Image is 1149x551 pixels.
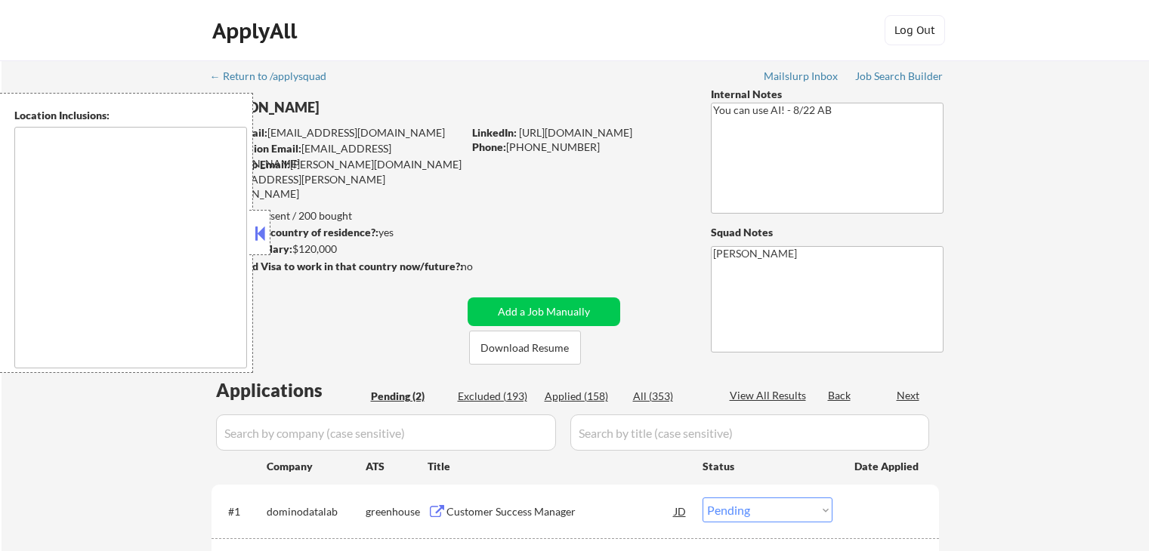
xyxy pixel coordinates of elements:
div: Next [897,388,921,403]
strong: Can work in country of residence?: [211,226,378,239]
div: [EMAIL_ADDRESS][DOMAIN_NAME] [212,141,462,171]
div: Date Applied [854,459,921,474]
div: ← Return to /applysquad [210,71,341,82]
a: [URL][DOMAIN_NAME] [519,126,632,139]
input: Search by title (case sensitive) [570,414,929,451]
div: JD [673,497,688,525]
strong: Phone: [472,140,506,153]
strong: Will need Visa to work in that country now/future?: [212,260,463,272]
div: ATS [366,459,428,474]
div: Job Search Builder [855,71,944,82]
div: Pending (2) [371,389,446,404]
div: Status [703,452,832,479]
div: $120,000 [211,242,462,257]
div: Squad Notes [711,225,944,240]
button: Add a Job Manually [468,297,620,326]
a: Mailslurp Inbox [764,70,839,85]
button: Log Out [885,15,945,45]
div: ApplyAll [212,18,301,44]
div: Applied (158) [545,389,620,404]
div: Applications [216,381,366,399]
div: #1 [228,504,255,519]
div: Company [267,459,366,474]
div: Excluded (193) [458,389,533,404]
div: greenhouse [366,504,428,519]
div: All (353) [633,389,709,404]
div: Title [428,459,688,474]
div: Location Inclusions: [14,108,247,123]
div: 158 sent / 200 bought [211,208,462,223]
div: View All Results [730,388,811,403]
div: Customer Success Manager [446,504,675,519]
div: Back [828,388,852,403]
div: no [461,259,504,274]
strong: LinkedIn: [472,126,517,139]
div: [PERSON_NAME][DOMAIN_NAME][EMAIL_ADDRESS][PERSON_NAME][DOMAIN_NAME] [212,157,462,202]
div: dominodatalab [267,504,366,519]
button: Download Resume [469,331,581,365]
div: [PHONE_NUMBER] [472,140,686,155]
div: [EMAIL_ADDRESS][DOMAIN_NAME] [212,125,462,140]
div: Internal Notes [711,87,944,102]
input: Search by company (case sensitive) [216,414,556,451]
div: yes [211,225,458,240]
div: Mailslurp Inbox [764,71,839,82]
a: ← Return to /applysquad [210,70,341,85]
div: [PERSON_NAME] [212,98,522,117]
